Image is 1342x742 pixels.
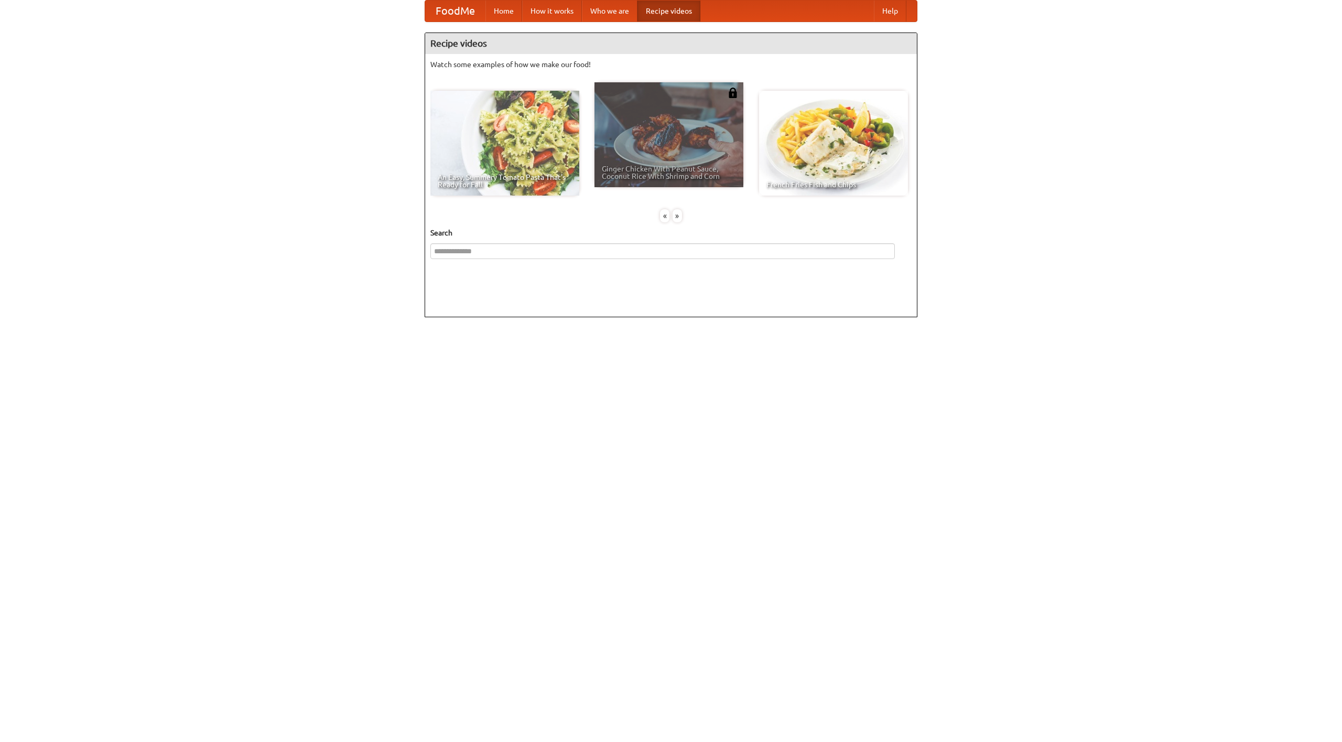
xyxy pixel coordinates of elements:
[438,174,572,188] span: An Easy, Summery Tomato Pasta That's Ready for Fall
[759,91,908,196] a: French Fries Fish and Chips
[660,209,669,222] div: «
[522,1,582,21] a: How it works
[425,33,917,54] h4: Recipe videos
[766,181,901,188] span: French Fries Fish and Chips
[425,1,485,21] a: FoodMe
[430,228,912,238] h5: Search
[485,1,522,21] a: Home
[637,1,700,21] a: Recipe videos
[430,91,579,196] a: An Easy, Summery Tomato Pasta That's Ready for Fall
[728,88,738,98] img: 483408.png
[582,1,637,21] a: Who we are
[874,1,906,21] a: Help
[430,59,912,70] p: Watch some examples of how we make our food!
[673,209,682,222] div: »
